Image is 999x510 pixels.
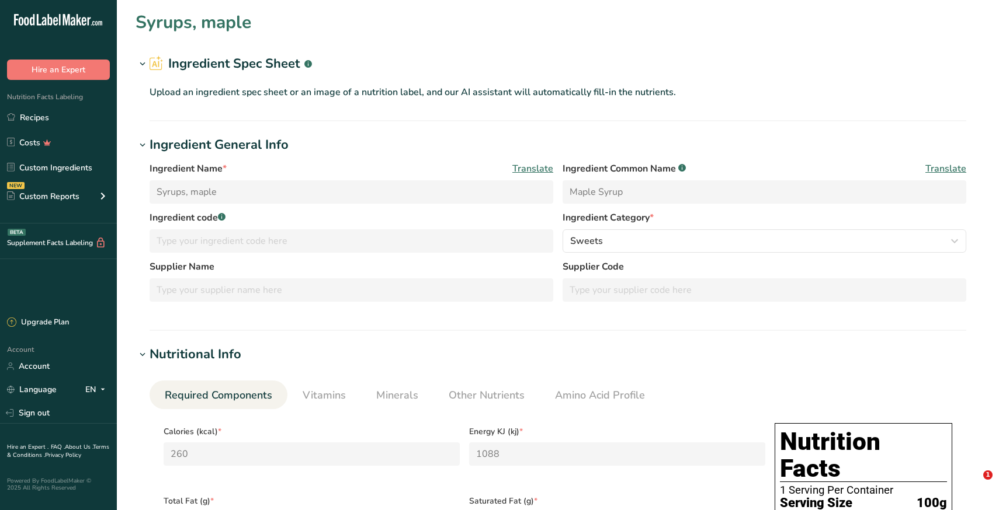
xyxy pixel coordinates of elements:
[7,379,57,400] a: Language
[925,162,966,176] span: Translate
[164,425,460,438] span: Calories (kcal)
[780,484,947,496] div: 1 Serving Per Container
[555,387,645,403] span: Amino Acid Profile
[85,383,110,397] div: EN
[563,162,686,176] span: Ingredient Common Name
[45,451,81,459] a: Privacy Policy
[150,211,553,225] label: Ingredient code
[7,60,110,80] button: Hire an Expert
[65,443,93,451] a: About Us .
[959,470,987,498] iframe: Intercom live chat
[563,278,966,302] input: Type your supplier code here
[7,477,110,491] div: Powered By FoodLabelMaker © 2025 All Rights Reserved
[150,278,553,302] input: Type your supplier name here
[8,229,26,236] div: BETA
[449,387,525,403] span: Other Nutrients
[7,443,48,451] a: Hire an Expert .
[150,135,289,155] div: Ingredient General Info
[376,387,418,403] span: Minerals
[164,495,460,507] span: Total Fat (g)
[563,229,966,253] button: Sweets
[136,9,251,36] h1: Syrups, maple
[150,54,312,74] h2: Ingredient Spec Sheet
[780,428,947,482] h1: Nutrition Facts
[570,234,603,248] span: Sweets
[469,425,765,438] span: Energy KJ (kj)
[563,211,966,225] label: Ingredient Category
[150,180,553,204] input: Type your ingredient name here
[7,190,79,202] div: Custom Reports
[303,387,346,403] span: Vitamins
[983,470,993,480] span: 1
[165,387,272,403] span: Required Components
[150,260,553,274] label: Supplier Name
[512,162,553,176] span: Translate
[7,443,109,459] a: Terms & Conditions .
[51,443,65,451] a: FAQ .
[150,345,241,364] div: Nutritional Info
[7,182,25,189] div: NEW
[150,162,227,176] span: Ingredient Name
[563,180,966,204] input: Type an alternate ingredient name if you have
[150,229,553,253] input: Type your ingredient code here
[150,85,966,99] p: Upload an ingredient spec sheet or an image of a nutrition label, and our AI assistant will autom...
[7,317,69,329] div: Upgrade Plan
[563,260,966,274] label: Supplier Code
[469,495,765,507] span: Saturated Fat (g)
